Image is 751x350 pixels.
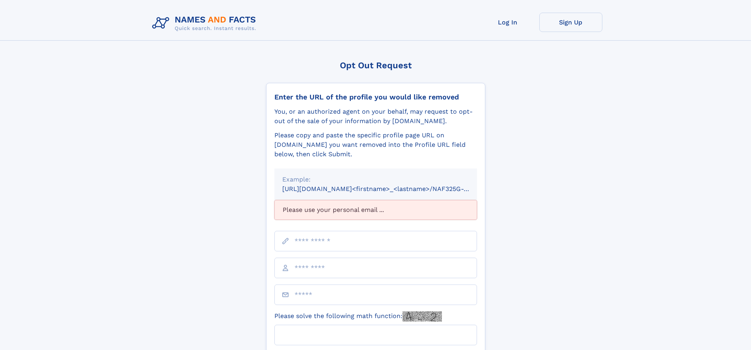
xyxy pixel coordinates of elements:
small: [URL][DOMAIN_NAME]<firstname>_<lastname>/NAF325G-xxxxxxxx [282,185,492,193]
label: Please solve the following math function: [274,311,442,322]
a: Log In [476,13,539,32]
div: You, or an authorized agent on your behalf, may request to opt-out of the sale of your informatio... [274,107,477,126]
div: Please copy and paste the specific profile page URL on [DOMAIN_NAME] you want removed into the Pr... [274,131,477,159]
div: Opt Out Request [266,60,485,70]
div: Enter the URL of the profile you would like removed [274,93,477,101]
img: Logo Names and Facts [149,13,263,34]
div: Please use your personal email ... [274,200,477,220]
div: Example: [282,175,469,184]
a: Sign Up [539,13,602,32]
